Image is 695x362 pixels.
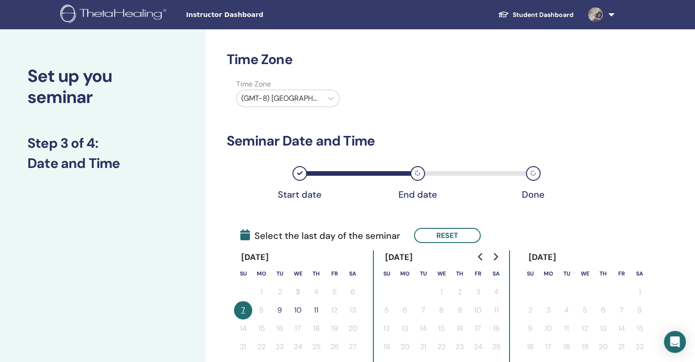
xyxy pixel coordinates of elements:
button: 13 [396,319,414,338]
button: Reset [414,228,481,243]
button: 4 [557,301,576,319]
button: 17 [289,319,307,338]
div: Open Intercom Messenger [664,331,686,353]
button: 10 [469,301,487,319]
button: 12 [325,301,344,319]
th: Friday [469,265,487,283]
button: 11 [307,301,325,319]
button: 14 [234,319,252,338]
button: 21 [414,338,432,356]
th: Tuesday [271,265,289,283]
h2: Set up you seminar [27,66,178,108]
button: 11 [487,301,505,319]
button: 21 [234,338,252,356]
button: 15 [252,319,271,338]
button: 21 [612,338,631,356]
th: Sunday [234,265,252,283]
button: 6 [344,283,362,301]
h3: Step 3 of 4 : [27,135,178,151]
button: 2 [451,283,469,301]
button: 14 [414,319,432,338]
button: 9 [451,301,469,319]
button: 12 [576,319,594,338]
button: 12 [377,319,396,338]
h3: Seminar Date and Time [227,133,589,149]
button: 24 [289,338,307,356]
button: 14 [612,319,631,338]
th: Tuesday [557,265,576,283]
img: default.jpg [588,7,603,22]
button: 22 [432,338,451,356]
span: Instructor Dashboard [186,10,323,20]
button: 5 [325,283,344,301]
th: Sunday [377,265,396,283]
img: graduation-cap-white.svg [498,11,509,18]
th: Tuesday [414,265,432,283]
th: Wednesday [432,265,451,283]
button: 11 [557,319,576,338]
div: [DATE] [521,250,563,265]
button: 22 [252,338,271,356]
button: 13 [344,301,362,319]
button: 20 [344,319,362,338]
button: 2 [521,301,539,319]
button: 17 [539,338,557,356]
div: Done [510,189,556,200]
h3: Date and Time [27,155,178,172]
button: 24 [469,338,487,356]
button: 7 [414,301,432,319]
th: Monday [252,265,271,283]
button: 5 [576,301,594,319]
button: 8 [631,301,649,319]
button: 16 [271,319,289,338]
span: Select the last day of the seminar [240,229,400,243]
button: 8 [432,301,451,319]
th: Saturday [487,265,505,283]
button: 19 [576,338,594,356]
button: 18 [557,338,576,356]
th: Saturday [344,265,362,283]
button: 15 [631,319,649,338]
button: 23 [271,338,289,356]
button: 18 [487,319,505,338]
th: Monday [396,265,414,283]
button: 1 [432,283,451,301]
th: Thursday [307,265,325,283]
div: End date [395,189,440,200]
button: 16 [451,319,469,338]
button: 17 [469,319,487,338]
h3: Time Zone [227,51,589,68]
th: Wednesday [576,265,594,283]
button: 15 [432,319,451,338]
button: 1 [631,283,649,301]
button: 7 [612,301,631,319]
button: 19 [325,319,344,338]
th: Thursday [594,265,612,283]
th: Friday [612,265,631,283]
div: [DATE] [234,250,276,265]
button: 3 [469,283,487,301]
button: 10 [289,301,307,319]
button: 25 [307,338,325,356]
a: Student Dashboard [491,6,581,23]
button: 4 [307,283,325,301]
button: 3 [539,301,557,319]
img: logo.png [60,5,170,25]
th: Friday [325,265,344,283]
button: 6 [396,301,414,319]
button: 13 [594,319,612,338]
button: 20 [594,338,612,356]
button: 23 [451,338,469,356]
th: Sunday [521,265,539,283]
button: 19 [377,338,396,356]
button: 6 [594,301,612,319]
button: 5 [377,301,396,319]
button: 25 [487,338,505,356]
button: 20 [396,338,414,356]
div: Start date [277,189,323,200]
th: Wednesday [289,265,307,283]
button: 4 [487,283,505,301]
button: 9 [521,319,539,338]
button: 3 [289,283,307,301]
button: 8 [252,301,271,319]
